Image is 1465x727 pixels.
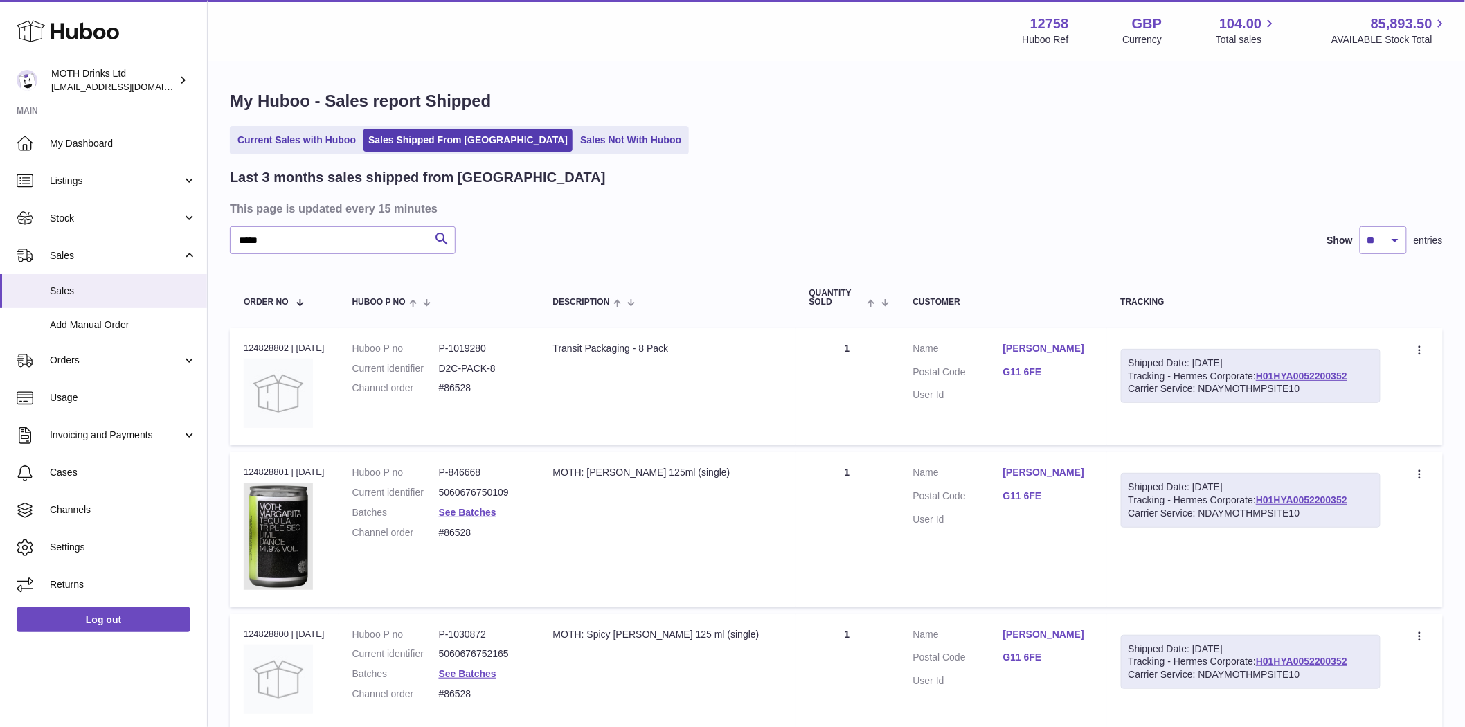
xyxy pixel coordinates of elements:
[1121,349,1381,404] div: Tracking - Hermes Corporate:
[439,382,525,395] dd: #86528
[1003,490,1093,503] a: G11 6FE
[1256,370,1347,382] a: H01HYA0052200352
[51,81,204,92] span: [EMAIL_ADDRESS][DOMAIN_NAME]
[50,285,197,298] span: Sales
[50,391,197,404] span: Usage
[1003,342,1093,355] a: [PERSON_NAME]
[553,628,782,641] div: MOTH: Spicy [PERSON_NAME] 125 ml (single)
[913,298,1093,307] div: Customer
[1121,473,1381,528] div: Tracking - Hermes Corporate:
[1371,15,1432,33] span: 85,893.50
[439,507,496,518] a: See Batches
[439,628,525,641] dd: P-1030872
[244,342,325,354] div: 124828802 | [DATE]
[1003,651,1093,664] a: G11 6FE
[913,651,1003,667] dt: Postal Code
[352,506,439,519] dt: Batches
[363,129,573,152] a: Sales Shipped From [GEOGRAPHIC_DATA]
[1003,366,1093,379] a: G11 6FE
[1331,33,1448,46] span: AVAILABLE Stock Total
[244,628,325,640] div: 124828800 | [DATE]
[575,129,686,152] a: Sales Not With Huboo
[50,318,197,332] span: Add Manual Order
[17,70,37,91] img: internalAdmin-12758@internal.huboo.com
[913,490,1003,506] dt: Postal Code
[439,362,525,375] dd: D2C-PACK-8
[230,201,1439,216] h3: This page is updated every 15 minutes
[1414,234,1443,247] span: entries
[50,466,197,479] span: Cases
[352,526,439,539] dt: Channel order
[439,688,525,701] dd: #86528
[1129,357,1373,370] div: Shipped Date: [DATE]
[352,382,439,395] dt: Channel order
[913,388,1003,402] dt: User Id
[1121,635,1381,690] div: Tracking - Hermes Corporate:
[1129,668,1373,681] div: Carrier Service: NDAYMOTHMPSITE10
[352,342,439,355] dt: Huboo P no
[244,359,313,428] img: no-photo.jpg
[1129,481,1373,494] div: Shipped Date: [DATE]
[352,628,439,641] dt: Huboo P no
[913,628,1003,645] dt: Name
[50,249,182,262] span: Sales
[1256,494,1347,505] a: H01HYA0052200352
[1129,507,1373,520] div: Carrier Service: NDAYMOTHMPSITE10
[553,466,782,479] div: MOTH: [PERSON_NAME] 125ml (single)
[1331,15,1448,46] a: 85,893.50 AVAILABLE Stock Total
[50,429,182,442] span: Invoicing and Payments
[809,289,864,307] span: Quantity Sold
[913,342,1003,359] dt: Name
[439,526,525,539] dd: #86528
[1003,628,1093,641] a: [PERSON_NAME]
[553,342,782,355] div: Transit Packaging - 8 Pack
[233,129,361,152] a: Current Sales with Huboo
[1216,33,1277,46] span: Total sales
[1129,382,1373,395] div: Carrier Service: NDAYMOTHMPSITE10
[913,513,1003,526] dt: User Id
[439,486,525,499] dd: 5060676750109
[1216,15,1277,46] a: 104.00 Total sales
[1023,33,1069,46] div: Huboo Ref
[1327,234,1353,247] label: Show
[244,645,313,714] img: no-photo.jpg
[439,466,525,479] dd: P-846668
[1121,298,1381,307] div: Tracking
[439,647,525,661] dd: 5060676752165
[1219,15,1261,33] span: 104.00
[1129,643,1373,656] div: Shipped Date: [DATE]
[50,578,197,591] span: Returns
[50,541,197,554] span: Settings
[913,466,1003,483] dt: Name
[1030,15,1069,33] strong: 12758
[352,647,439,661] dt: Current identifier
[230,168,606,187] h2: Last 3 months sales shipped from [GEOGRAPHIC_DATA]
[50,354,182,367] span: Orders
[17,607,190,632] a: Log out
[913,366,1003,382] dt: Postal Code
[244,466,325,478] div: 124828801 | [DATE]
[1003,466,1093,479] a: [PERSON_NAME]
[796,328,899,445] td: 1
[352,688,439,701] dt: Channel order
[439,342,525,355] dd: P-1019280
[352,298,406,307] span: Huboo P no
[51,67,176,93] div: MOTH Drinks Ltd
[244,483,313,590] img: 127581694602485.png
[1256,656,1347,667] a: H01HYA0052200352
[230,90,1443,112] h1: My Huboo - Sales report Shipped
[553,298,610,307] span: Description
[913,674,1003,688] dt: User Id
[50,212,182,225] span: Stock
[439,668,496,679] a: See Batches
[352,362,439,375] dt: Current identifier
[50,174,182,188] span: Listings
[50,503,197,517] span: Channels
[796,452,899,607] td: 1
[244,298,289,307] span: Order No
[352,486,439,499] dt: Current identifier
[1132,15,1162,33] strong: GBP
[1123,33,1162,46] div: Currency
[352,466,439,479] dt: Huboo P no
[352,667,439,681] dt: Batches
